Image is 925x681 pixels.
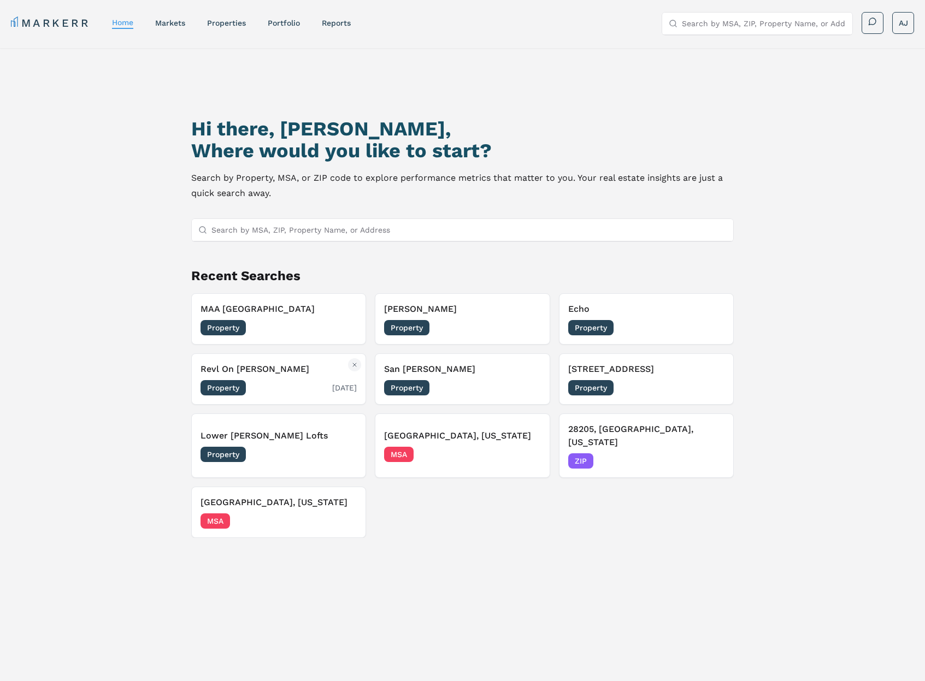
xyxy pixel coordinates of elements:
[332,516,357,526] span: [DATE]
[332,382,357,393] span: [DATE]
[191,118,734,140] h1: Hi there, [PERSON_NAME],
[700,455,724,466] span: [DATE]
[892,12,914,34] button: AJ
[155,19,185,27] a: markets
[191,487,366,538] button: Remove Charlotte, North Carolina[GEOGRAPHIC_DATA], [US_STATE]MSA[DATE]
[384,380,429,395] span: Property
[191,293,366,345] button: Remove MAA Centennial ParkMAA [GEOGRAPHIC_DATA]Property[DATE]
[516,382,541,393] span: [DATE]
[384,447,414,462] span: MSA
[375,353,550,405] button: Remove San VillanteSan [PERSON_NAME]Property[DATE]
[201,320,246,335] span: Property
[332,449,357,460] span: [DATE]
[384,429,540,442] h3: [GEOGRAPHIC_DATA], [US_STATE]
[559,353,734,405] button: Remove 30 Se 10th Avenue[STREET_ADDRESS]Property[DATE]
[191,170,734,201] p: Search by Property, MSA, or ZIP code to explore performance metrics that matter to you. Your real...
[211,219,727,241] input: Search by MSA, ZIP, Property Name, or Address
[112,18,133,27] a: home
[559,293,734,345] button: Remove EchoEchoProperty[DATE]
[11,15,90,31] a: MARKERR
[322,19,351,27] a: reports
[559,413,734,478] button: Remove 28205, Charlotte, North Carolina28205, [GEOGRAPHIC_DATA], [US_STATE]ZIP[DATE]
[682,13,846,34] input: Search by MSA, ZIP, Property Name, or Address
[201,429,357,442] h3: Lower [PERSON_NAME] Lofts
[201,380,246,395] span: Property
[201,363,357,376] h3: Revl On [PERSON_NAME]
[899,17,908,28] span: AJ
[568,453,593,469] span: ZIP
[384,303,540,316] h3: [PERSON_NAME]
[201,447,246,462] span: Property
[700,322,724,333] span: [DATE]
[191,413,366,478] button: Remove Lower Burnside LoftsLower [PERSON_NAME] LoftsProperty[DATE]
[332,322,357,333] span: [DATE]
[516,322,541,333] span: [DATE]
[568,363,724,376] h3: [STREET_ADDRESS]
[201,513,230,529] span: MSA
[568,423,724,449] h3: 28205, [GEOGRAPHIC_DATA], [US_STATE]
[207,19,246,27] a: properties
[348,358,361,371] button: Remove Revl On Lamar
[516,449,541,460] span: [DATE]
[201,303,357,316] h3: MAA [GEOGRAPHIC_DATA]
[568,303,724,316] h3: Echo
[384,320,429,335] span: Property
[191,353,366,405] button: Remove Revl On LamarRevl On [PERSON_NAME]Property[DATE]
[191,140,734,162] h2: Where would you like to start?
[268,19,300,27] a: Portfolio
[568,380,614,395] span: Property
[375,413,550,478] button: Remove Susanville, California[GEOGRAPHIC_DATA], [US_STATE]MSA[DATE]
[700,382,724,393] span: [DATE]
[568,320,614,335] span: Property
[375,293,550,345] button: Remove Satori Olathe[PERSON_NAME]Property[DATE]
[201,496,357,509] h3: [GEOGRAPHIC_DATA], [US_STATE]
[191,267,734,285] h2: Recent Searches
[384,363,540,376] h3: San [PERSON_NAME]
